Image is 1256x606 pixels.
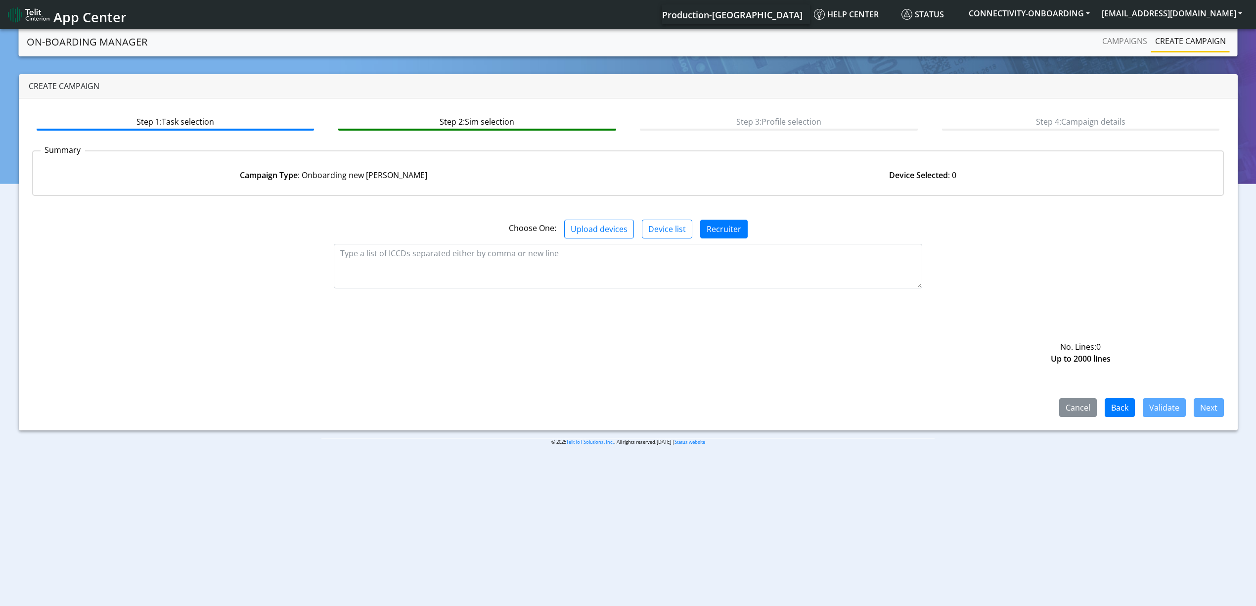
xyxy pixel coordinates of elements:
button: Cancel [1059,398,1097,417]
button: Recruiter [700,220,748,238]
div: Up to 2000 lines [930,353,1231,365]
div: : Onboarding new [PERSON_NAME] [39,169,628,181]
span: Help center [814,9,879,20]
btn: Step 4: Campaign details [942,112,1219,131]
button: Upload devices [564,220,634,238]
button: Back [1105,398,1135,417]
strong: Campaign Type [240,170,298,181]
div: No. Lines: [930,341,1231,353]
button: Validate [1143,398,1186,417]
span: App Center [53,8,127,26]
p: Summary [41,144,85,156]
span: Choose One: [509,223,556,233]
a: Your current platform instance [662,4,802,24]
a: On-Boarding Manager [27,32,147,52]
span: Status [901,9,944,20]
a: Help center [810,4,897,24]
span: Production-[GEOGRAPHIC_DATA] [662,9,803,21]
a: Telit IoT Solutions, Inc. [566,439,614,445]
btn: Step 1: Task selection [37,112,314,131]
button: CONNECTIVITY-ONBOARDING [963,4,1096,22]
btn: Step 2: Sim selection [338,112,616,131]
strong: Device Selected [889,170,948,181]
img: knowledge.svg [814,9,825,20]
div: : 0 [628,169,1217,181]
a: Status website [674,439,705,445]
button: Next [1194,398,1224,417]
div: Create campaign [19,74,1238,98]
img: status.svg [901,9,912,20]
p: © 2025 . All rights reserved.[DATE] | [321,438,935,446]
span: 0 [1096,341,1101,352]
a: Campaigns [1098,31,1151,51]
button: Device list [642,220,692,238]
button: [EMAIL_ADDRESS][DOMAIN_NAME] [1096,4,1248,22]
img: logo-telit-cinterion-gw-new.png [8,7,49,23]
a: App Center [8,4,125,25]
btn: Step 3: Profile selection [640,112,917,131]
a: Create campaign [1151,31,1230,51]
a: Status [897,4,963,24]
